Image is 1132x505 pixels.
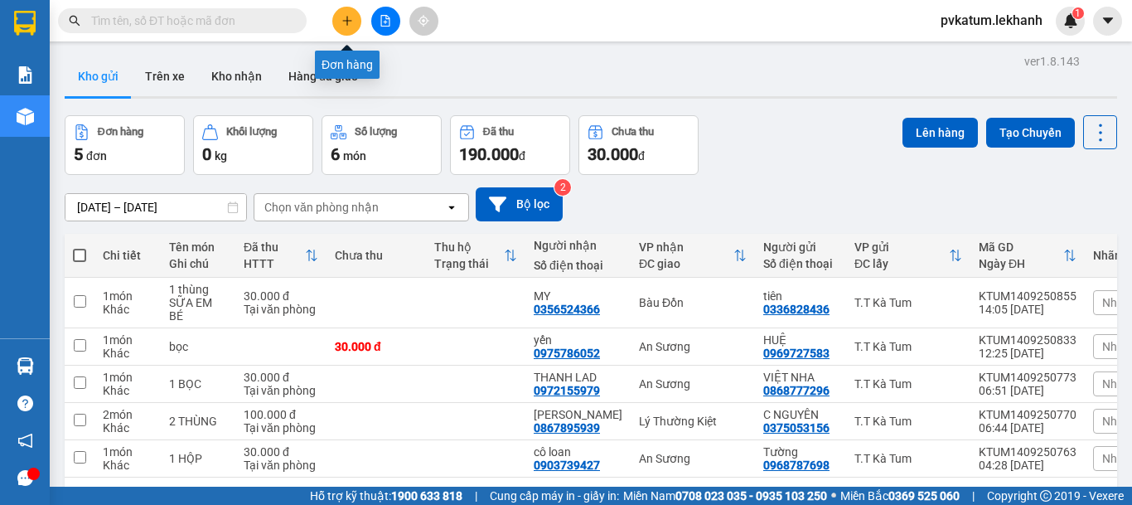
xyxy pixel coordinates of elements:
span: ⚪️ [831,493,836,499]
div: Người nhận [534,239,622,252]
th: Toggle SortBy [426,234,525,278]
div: 0868777296 [763,384,830,397]
div: GIA LINH [534,408,622,421]
span: Nhãn [1102,340,1130,353]
div: Số lượng [355,126,397,138]
span: 5 [74,144,83,164]
div: yến [534,333,622,347]
th: Toggle SortBy [846,234,970,278]
span: pvkatum.lekhanh [927,10,1056,31]
button: Khối lượng0kg [193,115,313,175]
span: Miền Nam [623,487,827,505]
div: Tại văn phòng [244,384,318,397]
div: 14:05 [DATE] [979,303,1076,316]
span: file-add [380,15,391,27]
div: KTUM1409250763 [979,445,1076,459]
button: aim [409,7,438,36]
div: 0375053156 [763,421,830,435]
div: tiên [763,289,838,303]
div: VIỆT NHA [763,371,838,384]
th: Toggle SortBy [235,234,327,278]
span: Nhãn [1102,377,1130,391]
div: Chọn văn phòng nhận [264,199,379,216]
button: Đơn hàng5đơn [65,115,185,175]
div: Ghi chú [169,257,227,270]
div: ĐC lấy [854,257,949,270]
div: Tại văn phòng [244,303,318,316]
div: Khác [103,347,152,360]
button: file-add [371,7,400,36]
div: Ngày ĐH [979,257,1063,270]
button: Hàng đã giao [275,56,371,96]
th: Toggle SortBy [631,234,755,278]
div: Tại văn phòng [244,421,318,435]
div: Số điện thoại [534,259,622,272]
div: 30.000 đ [335,340,418,353]
span: search [69,15,80,27]
input: Tìm tên, số ĐT hoặc mã đơn [91,12,287,30]
sup: 2 [554,179,571,196]
div: Đã thu [483,126,514,138]
div: T.T Kà Tum [854,296,962,309]
span: Nhãn [1102,415,1130,428]
div: Lý Thường Kiệt [639,415,747,428]
div: VP gửi [854,240,949,254]
div: SỮA EM BÉ [169,296,227,323]
strong: 0369 525 060 [888,489,960,503]
div: Chi tiết [103,249,152,262]
div: 04:28 [DATE] [979,459,1076,472]
div: 2 THÙNG [169,415,227,428]
div: Chưa thu [612,126,654,138]
button: Tạo Chuyến [986,118,1075,148]
span: đ [519,149,525,163]
span: 190.000 [459,144,519,164]
div: Khác [103,459,152,472]
span: Nhãn [1102,452,1130,465]
div: Chưa thu [335,249,418,262]
div: T.T Kà Tum [854,377,962,391]
span: món [343,149,366,163]
span: aim [418,15,429,27]
span: question-circle [17,396,33,411]
div: Khác [103,384,152,397]
span: 6 [331,144,340,164]
span: plus [341,15,353,27]
sup: 1 [1072,7,1084,19]
div: 2 món [103,408,152,421]
div: 06:51 [DATE] [979,384,1076,397]
div: KTUM1409250833 [979,333,1076,347]
span: Nhãn [1102,296,1130,309]
div: MY [534,289,622,303]
span: notification [17,433,33,449]
div: HTTT [244,257,305,270]
div: bọc [169,340,227,353]
img: warehouse-icon [17,108,34,125]
div: 1 món [103,445,152,459]
span: 30.000 [588,144,638,164]
svg: open [445,201,458,214]
button: Đã thu190.000đ [450,115,570,175]
div: Khác [103,421,152,435]
div: C NGUYÊN [763,408,838,421]
button: Trên xe [132,56,198,96]
button: Lên hàng [902,118,978,148]
div: Mã GD [979,240,1063,254]
div: 0903739427 [534,459,600,472]
input: Select a date range. [65,194,246,221]
div: An Sương [639,377,747,391]
button: Chưa thu30.000đ [578,115,699,175]
div: 1 món [103,371,152,384]
span: Hỗ trợ kỹ thuật: [310,487,462,505]
div: 0972155979 [534,384,600,397]
div: Đã thu [244,240,305,254]
div: Tường [763,445,838,459]
div: 1 món [103,333,152,347]
div: 0975786052 [534,347,600,360]
div: 30.000 đ [244,371,318,384]
div: Số điện thoại [763,257,838,270]
span: | [972,487,975,505]
div: 1 món [103,289,152,303]
span: Cung cấp máy in - giấy in: [490,487,619,505]
div: An Sương [639,452,747,465]
span: Miền Bắc [840,487,960,505]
